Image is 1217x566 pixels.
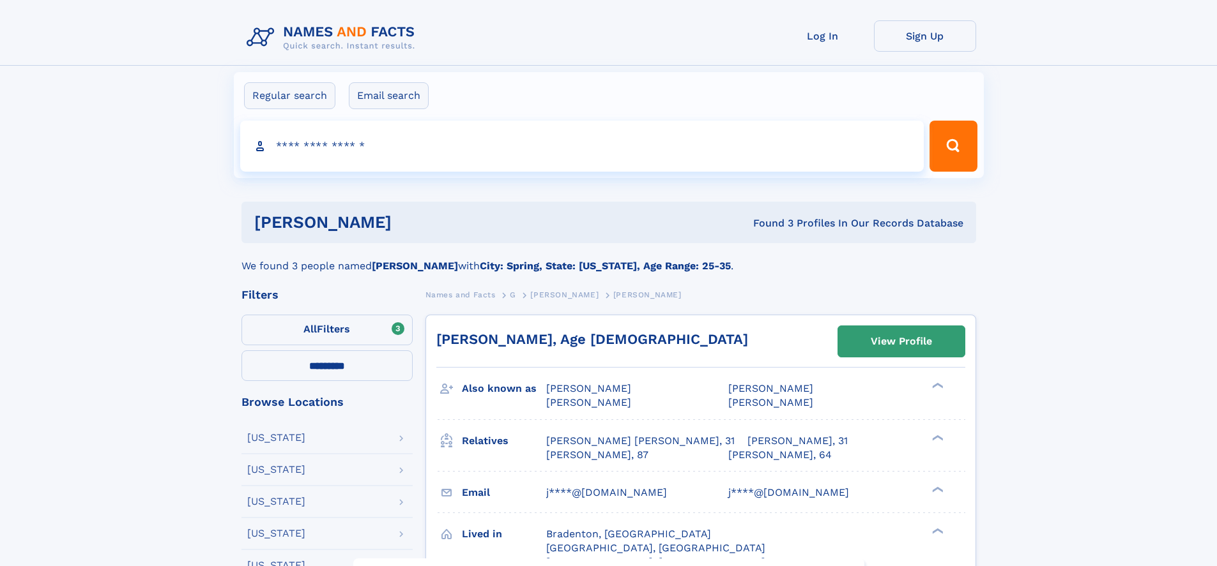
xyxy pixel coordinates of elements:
h3: Also known as [462,378,546,399]
span: G [510,290,516,299]
a: [PERSON_NAME], 87 [546,448,648,462]
a: [PERSON_NAME], 64 [728,448,832,462]
h3: Relatives [462,430,546,452]
h3: Email [462,482,546,503]
span: [PERSON_NAME] [613,290,682,299]
span: [GEOGRAPHIC_DATA], [GEOGRAPHIC_DATA] [546,542,765,554]
span: [PERSON_NAME] [530,290,599,299]
b: City: Spring, State: [US_STATE], Age Range: 25-35 [480,260,731,272]
div: ❯ [929,433,944,442]
div: [US_STATE] [247,433,305,443]
a: Names and Facts [425,287,496,302]
h1: [PERSON_NAME] [254,214,572,230]
a: G [510,287,516,302]
div: ❯ [929,485,944,493]
img: Logo Names and Facts [241,20,425,55]
a: [PERSON_NAME], Age [DEMOGRAPHIC_DATA] [436,331,748,347]
div: We found 3 people named with . [241,243,976,274]
span: [PERSON_NAME] [546,396,631,408]
h3: Lived in [462,523,546,545]
div: Browse Locations [241,396,413,408]
div: ❯ [929,526,944,535]
span: [PERSON_NAME] [728,396,813,408]
a: Log In [772,20,874,52]
input: search input [240,121,924,172]
div: [US_STATE] [247,496,305,507]
a: Sign Up [874,20,976,52]
div: View Profile [871,327,932,356]
span: All [303,323,317,335]
div: Filters [241,289,413,301]
div: [US_STATE] [247,465,305,475]
div: Found 3 Profiles In Our Records Database [572,216,963,230]
label: Filters [241,315,413,345]
button: Search Button [930,121,977,172]
span: Bradenton, [GEOGRAPHIC_DATA] [546,528,711,540]
label: Email search [349,82,429,109]
div: ❯ [929,382,944,390]
div: [US_STATE] [247,528,305,539]
a: [PERSON_NAME], 31 [747,434,848,448]
a: View Profile [838,326,965,357]
b: [PERSON_NAME] [372,260,458,272]
span: [PERSON_NAME] [728,382,813,394]
label: Regular search [244,82,335,109]
a: [PERSON_NAME] [PERSON_NAME], 31 [546,434,735,448]
a: [PERSON_NAME] [530,287,599,302]
span: [PERSON_NAME] [546,382,631,394]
